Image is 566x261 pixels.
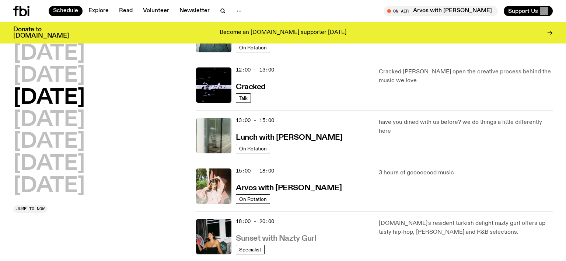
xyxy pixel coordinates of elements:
h3: Sunset with Nazty Gurl [236,235,316,243]
span: On Rotation [239,45,267,50]
button: Support Us [504,6,553,16]
span: On Rotation [239,196,267,202]
button: [DATE] [13,132,85,152]
a: Specialist [236,245,265,254]
h3: Cracked [236,83,266,91]
span: Jump to now [16,207,45,211]
h3: Donate to [DOMAIN_NAME] [13,27,69,39]
a: Talk [236,93,251,103]
button: [DATE] [13,154,85,174]
a: Schedule [49,6,83,16]
button: Jump to now [13,205,48,213]
span: 12:00 - 13:00 [236,66,274,73]
span: 13:00 - 15:00 [236,117,274,124]
img: Maleeka stands outside on a balcony. She is looking at the camera with a serious expression, and ... [196,168,231,204]
a: Explore [84,6,113,16]
a: Arvos with [PERSON_NAME] [236,183,342,192]
button: [DATE] [13,66,85,86]
a: Read [115,6,137,16]
p: have you dined with us before? we do things a little differently here [379,118,553,136]
a: Sunset with Nazty Gurl [236,233,316,243]
span: Support Us [508,8,538,14]
button: [DATE] [13,88,85,108]
span: 18:00 - 20:00 [236,218,274,225]
a: Cracked [236,82,266,91]
span: Specialist [239,247,261,252]
a: Newsletter [175,6,214,16]
button: [DATE] [13,176,85,196]
h3: Arvos with [PERSON_NAME] [236,184,342,192]
a: On Rotation [236,43,270,52]
span: 15:00 - 18:00 [236,167,274,174]
button: [DATE] [13,43,85,64]
h3: Lunch with [PERSON_NAME] [236,134,342,142]
a: Volunteer [139,6,174,16]
p: Cracked [PERSON_NAME] open the creative process behind the music we love [379,67,553,85]
button: [DATE] [13,110,85,130]
span: On Rotation [239,146,267,151]
a: On Rotation [236,144,270,153]
p: 3 hours of goooooood music [379,168,553,177]
p: [DOMAIN_NAME]'s resident turkish delight nazty gurl offers up tasty hip-hop, [PERSON_NAME] and R&... [379,219,553,237]
p: Become an [DOMAIN_NAME] supporter [DATE] [220,29,346,36]
a: Lunch with [PERSON_NAME] [236,132,342,142]
button: On AirArvos with [PERSON_NAME] [384,6,498,16]
span: Talk [239,95,248,101]
img: Logo for Podcast Cracked. Black background, with white writing, with glass smashing graphics [196,67,231,103]
a: On Rotation [236,194,270,204]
